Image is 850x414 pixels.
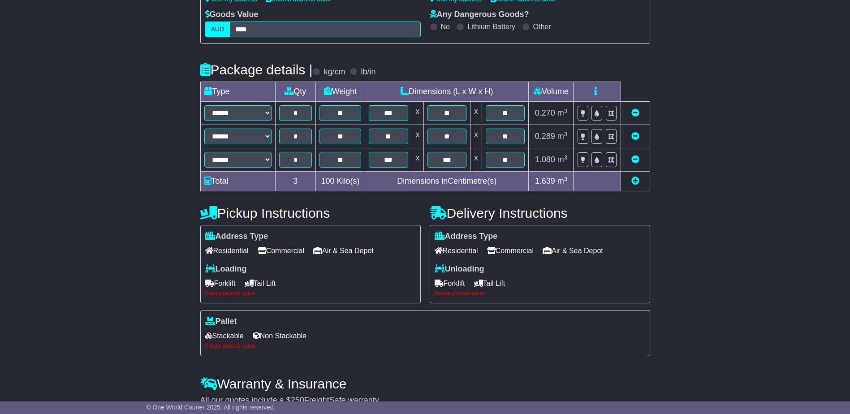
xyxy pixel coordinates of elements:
[564,108,568,114] sup: 3
[321,177,335,185] span: 100
[275,172,316,191] td: 3
[365,172,529,191] td: Dimensions in Centimetre(s)
[543,244,603,258] span: Air & Sea Depot
[470,102,482,125] td: x
[365,82,529,102] td: Dimensions (L x W x H)
[205,329,244,343] span: Stackable
[474,276,505,290] span: Tail Lift
[205,10,259,20] label: Goods Value
[258,244,304,258] span: Commercial
[557,177,568,185] span: m
[470,148,482,172] td: x
[430,206,650,220] h4: Delivery Instructions
[200,82,275,102] td: Type
[361,67,375,77] label: lb/in
[557,108,568,117] span: m
[412,125,423,148] td: x
[487,244,534,258] span: Commercial
[631,108,639,117] a: Remove this item
[564,176,568,182] sup: 3
[441,22,450,31] label: No
[435,276,465,290] span: Forklift
[275,82,316,102] td: Qty
[245,276,276,290] span: Tail Lift
[435,232,498,241] label: Address Type
[470,125,482,148] td: x
[200,376,650,391] h4: Warranty & Insurance
[205,276,236,290] span: Forklift
[313,244,374,258] span: Air & Sea Depot
[205,232,268,241] label: Address Type
[146,404,276,411] span: © One World Courier 2025. All rights reserved.
[564,154,568,161] sup: 3
[529,82,574,102] td: Volume
[535,177,555,185] span: 1.639
[200,62,313,77] h4: Package details |
[535,108,555,117] span: 0.270
[533,22,551,31] label: Other
[205,290,416,297] div: Please provide value
[564,131,568,138] sup: 3
[291,396,304,405] span: 250
[200,206,421,220] h4: Pickup Instructions
[557,132,568,141] span: m
[435,244,478,258] span: Residential
[205,343,645,349] div: Please provide value
[435,264,484,274] label: Unloading
[467,22,515,31] label: Lithium Battery
[205,244,249,258] span: Residential
[316,172,365,191] td: Kilo(s)
[412,148,423,172] td: x
[535,155,555,164] span: 1.080
[205,22,230,37] label: AUD
[435,290,645,297] div: Please provide value
[200,172,275,191] td: Total
[200,396,650,405] div: All our quotes include a $ FreightSafe warranty.
[205,264,247,274] label: Loading
[631,132,639,141] a: Remove this item
[631,155,639,164] a: Remove this item
[631,177,639,185] a: Add new item
[430,10,529,20] label: Any Dangerous Goods?
[205,317,237,327] label: Pallet
[557,155,568,164] span: m
[535,132,555,141] span: 0.289
[412,102,423,125] td: x
[324,67,345,77] label: kg/cm
[253,329,306,343] span: Non Stackable
[316,82,365,102] td: Weight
